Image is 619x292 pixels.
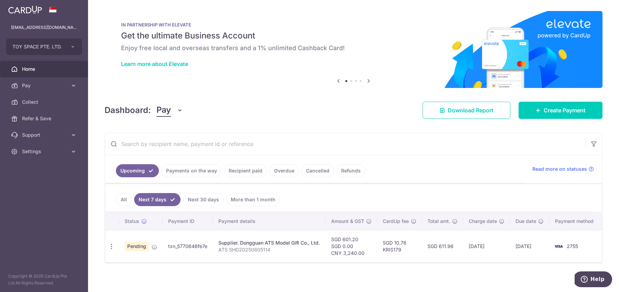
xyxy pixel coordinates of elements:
[121,22,586,27] p: IN PARTNERSHIP WITH ELEVATE
[567,243,578,249] span: 2755
[162,164,221,177] a: Payments on the way
[134,193,181,206] a: Next 7 days
[6,38,82,55] button: TOY SPACE PTE. LTD.
[213,212,326,230] th: Payment details
[224,164,267,177] a: Recipient paid
[448,106,493,114] span: Download Report
[105,133,586,155] input: Search by recipient name, payment id or reference
[116,164,159,177] a: Upcoming
[121,60,188,67] a: Learn more about Elevate
[124,218,139,225] span: Status
[532,166,587,172] span: Read more on statuses
[463,230,510,262] td: [DATE]
[226,193,280,206] a: More than 1 month
[377,230,422,262] td: SGD 10.76 KRIS179
[116,193,131,206] a: All
[469,218,497,225] span: Charge date
[218,246,320,253] p: ATS SHD20250805114
[8,5,42,14] img: CardUp
[519,102,602,119] a: Create Payment
[11,24,77,31] p: [EMAIL_ADDRESS][DOMAIN_NAME]
[183,193,224,206] a: Next 30 days
[331,218,364,225] span: Amount & GST
[12,43,63,50] span: TOY SPACE PTE. LTD.
[575,271,612,289] iframe: Opens a widget where you can find more information
[302,164,334,177] a: Cancelled
[156,104,171,117] span: Pay
[544,106,586,114] span: Create Payment
[105,104,151,116] h4: Dashboard:
[22,148,67,155] span: Settings
[383,218,409,225] span: CardUp fee
[121,30,586,41] h5: Get the ultimate Business Account
[22,66,67,72] span: Home
[515,218,536,225] span: Due date
[121,44,586,52] h6: Enjoy free local and overseas transfers and a 1% unlimited Cashback Card!
[532,166,594,172] a: Read more on statuses
[552,242,565,250] img: Bank Card
[337,164,365,177] a: Refunds
[124,242,149,251] span: Pending
[163,230,213,262] td: txn_5770646fe7e
[510,230,549,262] td: [DATE]
[156,104,183,117] button: Pay
[22,115,67,122] span: Refer & Save
[423,102,510,119] a: Download Report
[105,11,602,88] img: Renovation banner
[22,99,67,105] span: Collect
[427,218,450,225] span: Total amt.
[550,212,602,230] th: Payment method
[270,164,299,177] a: Overdue
[22,132,67,138] span: Support
[22,82,67,89] span: Pay
[326,230,377,262] td: SGD 601.20 SGD 0.00 CNY 3,240.00
[422,230,463,262] td: SGD 611.96
[163,212,213,230] th: Payment ID
[218,239,320,246] div: Supplier. Dongguan ATS Model Gift Co., Ltd.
